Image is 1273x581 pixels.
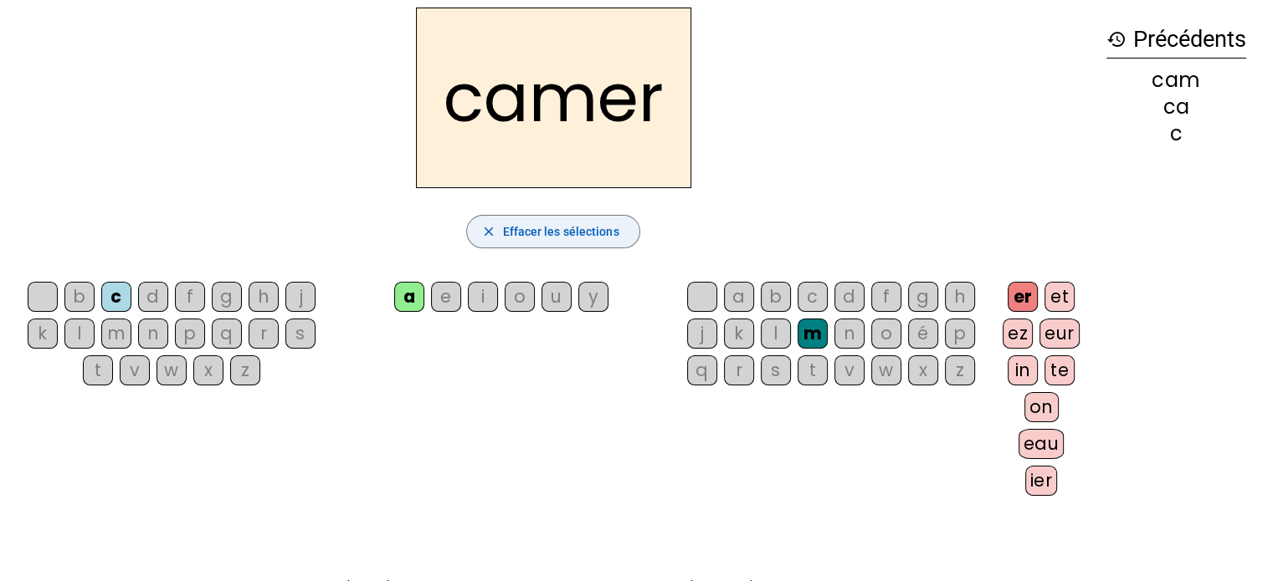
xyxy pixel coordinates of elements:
[1039,319,1080,349] div: eur
[416,8,691,188] h2: camer
[1106,29,1127,49] mat-icon: history
[120,355,150,385] div: v
[394,282,424,312] div: a
[871,319,901,349] div: o
[193,355,223,385] div: x
[230,355,260,385] div: z
[761,319,791,349] div: l
[1025,466,1058,496] div: ier
[871,282,901,312] div: f
[798,355,828,385] div: t
[175,319,205,349] div: p
[1045,282,1075,312] div: et
[687,355,717,385] div: q
[64,319,95,349] div: l
[1045,355,1075,385] div: te
[502,222,619,242] span: Effacer les sélections
[687,319,717,349] div: j
[908,355,938,385] div: x
[1106,70,1246,90] div: cam
[724,319,754,349] div: k
[28,319,58,349] div: k
[834,282,865,312] div: d
[468,282,498,312] div: i
[285,319,316,349] div: s
[1008,355,1038,385] div: in
[1008,282,1038,312] div: er
[212,319,242,349] div: q
[578,282,608,312] div: y
[871,355,901,385] div: w
[1024,392,1059,422] div: on
[761,355,791,385] div: s
[157,355,187,385] div: w
[64,282,95,312] div: b
[798,282,828,312] div: c
[249,282,279,312] div: h
[945,319,975,349] div: p
[101,319,131,349] div: m
[945,355,975,385] div: z
[1106,97,1246,117] div: ca
[542,282,572,312] div: u
[138,319,168,349] div: n
[724,355,754,385] div: r
[212,282,242,312] div: g
[466,215,639,248] button: Effacer les sélections
[431,282,461,312] div: e
[175,282,205,312] div: f
[834,355,865,385] div: v
[1106,124,1246,144] div: c
[1003,319,1033,349] div: ez
[908,282,938,312] div: g
[945,282,975,312] div: h
[834,319,865,349] div: n
[249,319,279,349] div: r
[138,282,168,312] div: d
[724,282,754,312] div: a
[1019,429,1065,459] div: eau
[908,319,938,349] div: é
[798,319,828,349] div: m
[480,224,495,239] mat-icon: close
[285,282,316,312] div: j
[1106,21,1246,59] h3: Précédents
[761,282,791,312] div: b
[101,282,131,312] div: c
[505,282,535,312] div: o
[83,355,113,385] div: t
